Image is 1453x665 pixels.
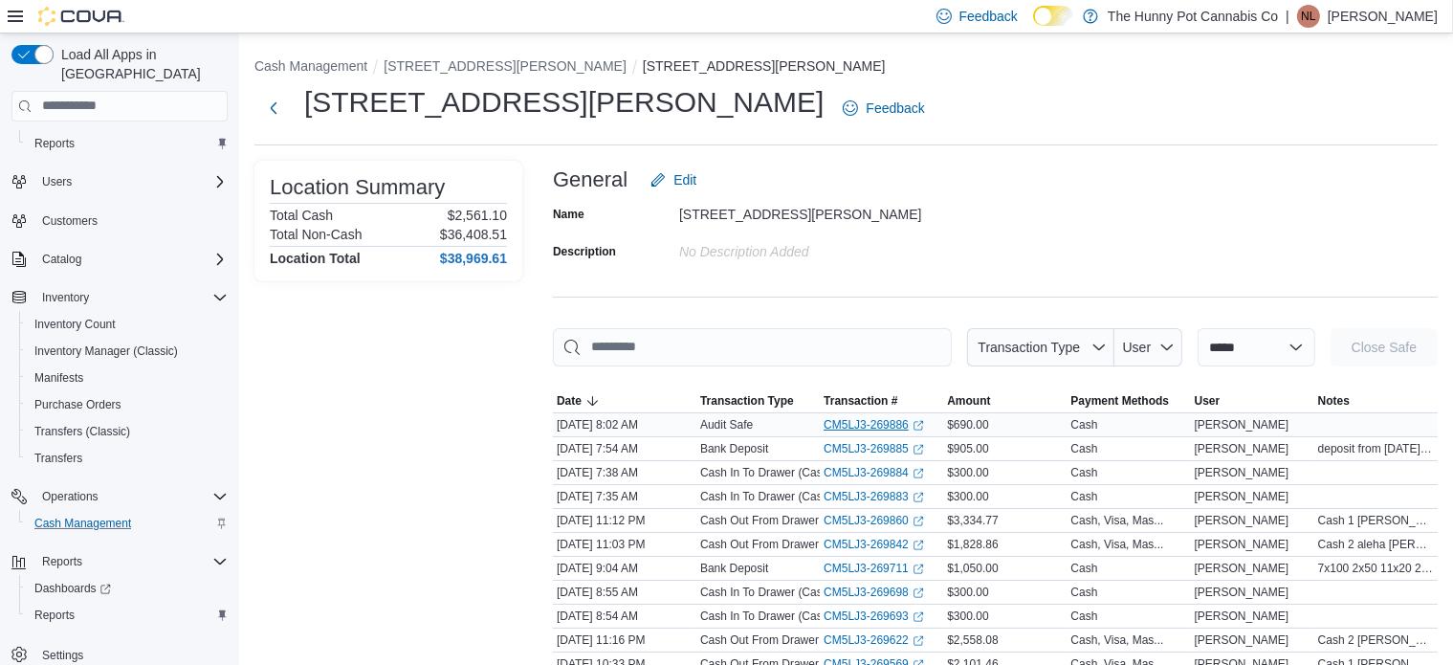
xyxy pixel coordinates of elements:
span: Users [42,174,72,189]
div: [DATE] 9:04 AM [553,557,696,580]
a: CM5LJ3-269711External link [824,561,924,576]
div: [DATE] 8:55 AM [553,581,696,604]
a: Manifests [27,366,91,389]
span: Purchase Orders [34,397,121,412]
a: Inventory Count [27,313,123,336]
button: [STREET_ADDRESS][PERSON_NAME] [384,58,627,74]
svg: External link [913,468,924,479]
span: [PERSON_NAME] [1195,465,1289,480]
a: Reports [27,604,82,627]
h1: [STREET_ADDRESS][PERSON_NAME] [304,83,824,122]
span: Manifests [27,366,228,389]
button: Transaction # [820,389,943,412]
span: Cash 2 aleha [PERSON_NAME] [PERSON_NAME] Deposit: $484.90 Rc [1318,537,1434,552]
img: Cova [38,7,124,26]
button: Edit [643,161,704,199]
p: [PERSON_NAME] [1328,5,1438,28]
span: [PERSON_NAME] [1195,417,1289,432]
span: [PERSON_NAME] [1195,561,1289,576]
div: Cash [1070,585,1097,600]
span: Cash 1 [PERSON_NAME] [PERSON_NAME] Deposit: $427.05 AQ [1318,513,1434,528]
span: $300.00 [947,609,988,624]
a: CM5LJ3-269842External link [824,537,924,552]
button: Reports [19,602,235,629]
span: Manifests [34,370,83,386]
span: Feedback [959,7,1018,26]
span: $300.00 [947,465,988,480]
a: CM5LJ3-269693External link [824,609,924,624]
a: CM5LJ3-269698External link [824,585,924,600]
span: Cash Management [27,512,228,535]
svg: External link [913,492,924,503]
p: $2,561.10 [448,208,507,223]
p: Bank Deposit [700,561,768,576]
span: Payment Methods [1070,393,1169,409]
div: Cash [1070,489,1097,504]
span: Load All Apps in [GEOGRAPHIC_DATA] [54,45,228,83]
span: Transaction Type [700,393,794,409]
span: [PERSON_NAME] [1195,489,1289,504]
h4: $38,969.61 [440,251,507,266]
span: [PERSON_NAME] [1195,537,1289,552]
button: Inventory [34,286,97,309]
span: Reports [27,132,228,155]
button: Date [553,389,696,412]
span: User [1123,340,1152,355]
div: Cash [1070,465,1097,480]
h6: Total Cash [270,208,333,223]
span: [PERSON_NAME] [1195,609,1289,624]
div: [DATE] 7:35 AM [553,485,696,508]
button: Transaction Type [967,328,1114,366]
span: Dashboards [27,577,228,600]
span: Transfers (Classic) [34,424,130,439]
button: Transaction Type [696,389,820,412]
button: Users [4,168,235,195]
span: Purchase Orders [27,393,228,416]
button: Catalog [34,248,89,271]
svg: External link [913,420,924,432]
span: Close Safe [1352,338,1417,357]
button: Reports [34,550,90,573]
input: Dark Mode [1033,6,1073,26]
span: $690.00 [947,417,988,432]
p: Cash In To Drawer (Cash 1) [700,609,843,624]
p: Cash In To Drawer (Cash 2) [700,585,843,600]
label: Name [553,207,584,222]
span: $300.00 [947,489,988,504]
svg: External link [913,635,924,647]
div: Niki Lai [1297,5,1320,28]
span: [PERSON_NAME] [1195,632,1289,648]
div: No Description added [679,236,936,259]
input: This is a search bar. As you type, the results lower in the page will automatically filter. [553,328,952,366]
span: Inventory Count [27,313,228,336]
a: Feedback [835,89,932,127]
span: 7x100 2x50 11x20 2x10 2x5 [1318,561,1434,576]
span: Reports [34,136,75,151]
a: Purchase Orders [27,393,129,416]
a: CM5LJ3-269884External link [824,465,924,480]
button: Customers [4,207,235,234]
a: Cash Management [27,512,139,535]
div: Cash, Visa, Mas... [1070,513,1163,528]
a: Dashboards [19,575,235,602]
span: Cash 2 [PERSON_NAME] [PERSON_NAME] Aleha Deposit: $538.05 AQ * Discrepency in debit. [PERSON_NAME... [1318,632,1434,648]
button: Amount [943,389,1067,412]
svg: External link [913,611,924,623]
button: [STREET_ADDRESS][PERSON_NAME] [643,58,886,74]
a: CM5LJ3-269885External link [824,441,924,456]
span: Operations [34,485,228,508]
span: Operations [42,489,99,504]
span: Inventory [34,286,228,309]
div: [STREET_ADDRESS][PERSON_NAME] [679,199,936,222]
h3: Location Summary [270,176,445,199]
span: Transfers (Classic) [27,420,228,443]
button: Next [254,89,293,127]
span: [PERSON_NAME] [1195,585,1289,600]
span: Inventory Manager (Classic) [27,340,228,363]
span: Cash Management [34,516,131,531]
span: deposit from [DATE] cash 1: $425 cash 2: $480 [1318,441,1434,456]
a: Inventory Manager (Classic) [27,340,186,363]
button: Inventory Manager (Classic) [19,338,235,365]
div: Cash [1070,609,1097,624]
button: User [1114,328,1182,366]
